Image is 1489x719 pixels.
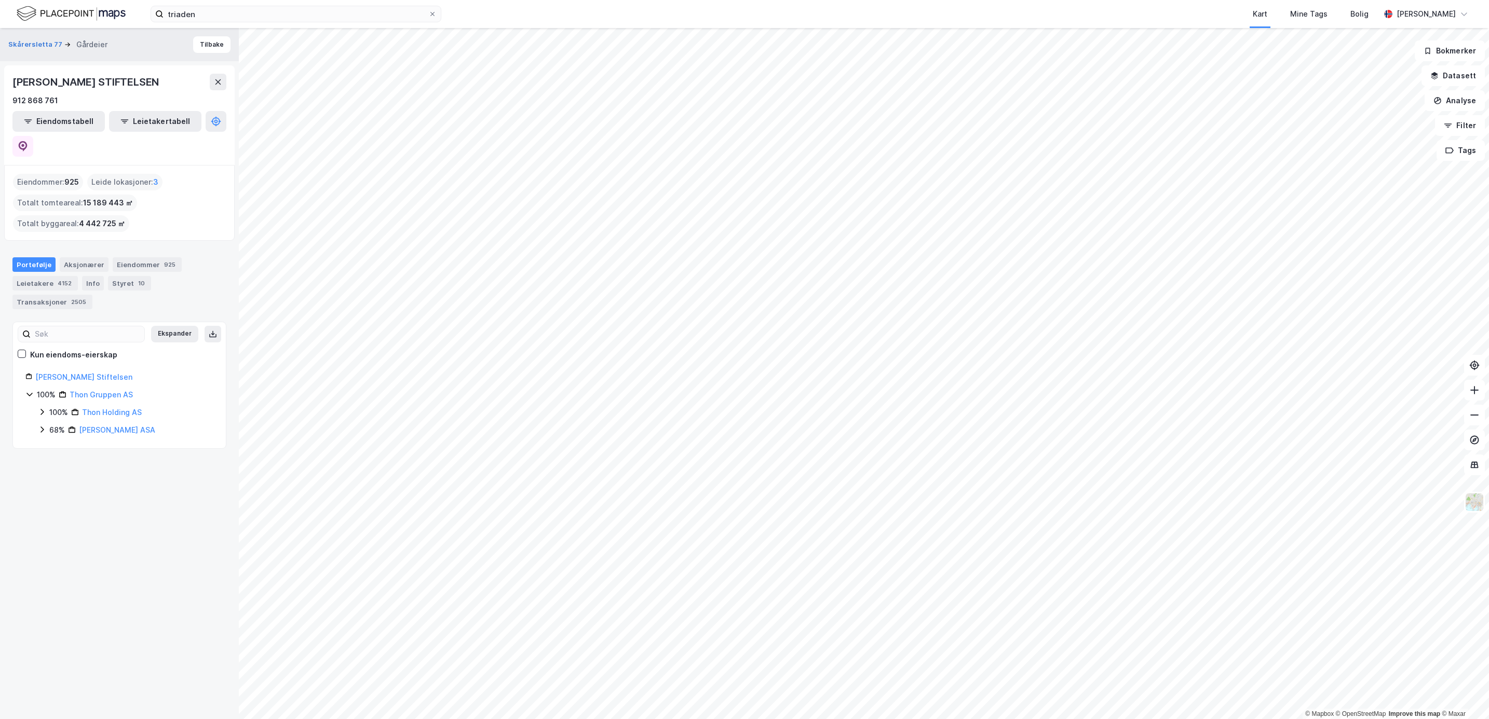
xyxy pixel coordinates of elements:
a: Mapbox [1305,710,1334,717]
div: Styret [108,276,151,291]
span: 3 [153,176,158,188]
div: Leietakere [12,276,78,291]
div: Gårdeier [76,38,107,51]
a: [PERSON_NAME] Stiftelsen [35,372,132,381]
span: 925 [64,176,79,188]
div: [PERSON_NAME] STIFTELSEN [12,74,161,90]
div: Kart [1253,8,1267,20]
button: Leietakertabell [109,111,201,132]
div: Aksjonærer [60,257,109,272]
a: [PERSON_NAME] ASA [79,425,155,434]
div: Totalt byggareal : [13,215,129,232]
button: Analyse [1425,90,1485,111]
div: 912 868 761 [12,94,58,107]
span: 15 189 443 ㎡ [83,197,133,209]
button: Tags [1437,140,1485,161]
div: Kontrollprogram for chat [1437,669,1489,719]
div: 4152 [56,278,74,288]
a: Thon Holding AS [82,408,142,417]
span: 4 442 725 ㎡ [79,217,125,230]
div: Bolig [1350,8,1369,20]
a: OpenStreetMap [1336,710,1386,717]
button: Filter [1435,115,1485,136]
button: Bokmerker [1415,40,1485,61]
button: Skårersletta 77 [8,39,64,50]
input: Søk [31,326,144,342]
input: Søk på adresse, matrikkel, gårdeiere, leietakere eller personer [164,6,428,22]
div: 100% [49,406,68,419]
div: Eiendommer [113,257,182,272]
div: 100% [37,389,56,401]
div: 925 [162,259,178,270]
div: Eiendommer : [13,174,83,190]
button: Eiendomstabell [12,111,105,132]
button: Tilbake [193,36,231,53]
a: Thon Gruppen AS [70,390,133,399]
iframe: Chat Widget [1437,669,1489,719]
img: Z [1465,492,1484,512]
div: Totalt tomteareal : [13,195,137,211]
div: 2505 [69,297,88,307]
button: Ekspander [151,326,198,342]
div: Mine Tags [1290,8,1328,20]
div: [PERSON_NAME] [1397,8,1456,20]
img: logo.f888ab2527a4732fd821a326f86c7f29.svg [17,5,126,23]
div: Transaksjoner [12,295,92,309]
div: Kun eiendoms-eierskap [30,349,117,361]
a: Improve this map [1389,710,1440,717]
button: Datasett [1422,65,1485,86]
div: 68% [49,424,65,436]
div: Leide lokasjoner : [87,174,163,190]
div: Info [82,276,104,291]
div: 10 [136,278,147,288]
div: Portefølje [12,257,56,272]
